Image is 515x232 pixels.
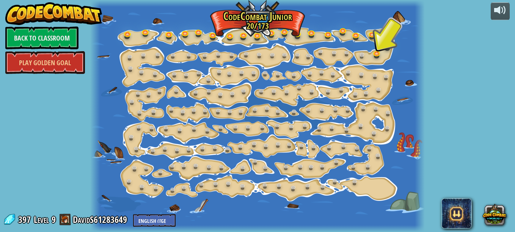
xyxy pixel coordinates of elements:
button: Adjust volume [491,2,510,20]
a: DavidS61283649 [73,213,129,226]
img: CodeCombat - Learn how to code by playing a game [5,2,102,25]
a: Back to Classroom [5,27,79,49]
span: 397 [18,213,33,226]
span: 9 [52,213,56,226]
a: Play Golden Goal [5,51,85,74]
span: Level [34,213,49,226]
